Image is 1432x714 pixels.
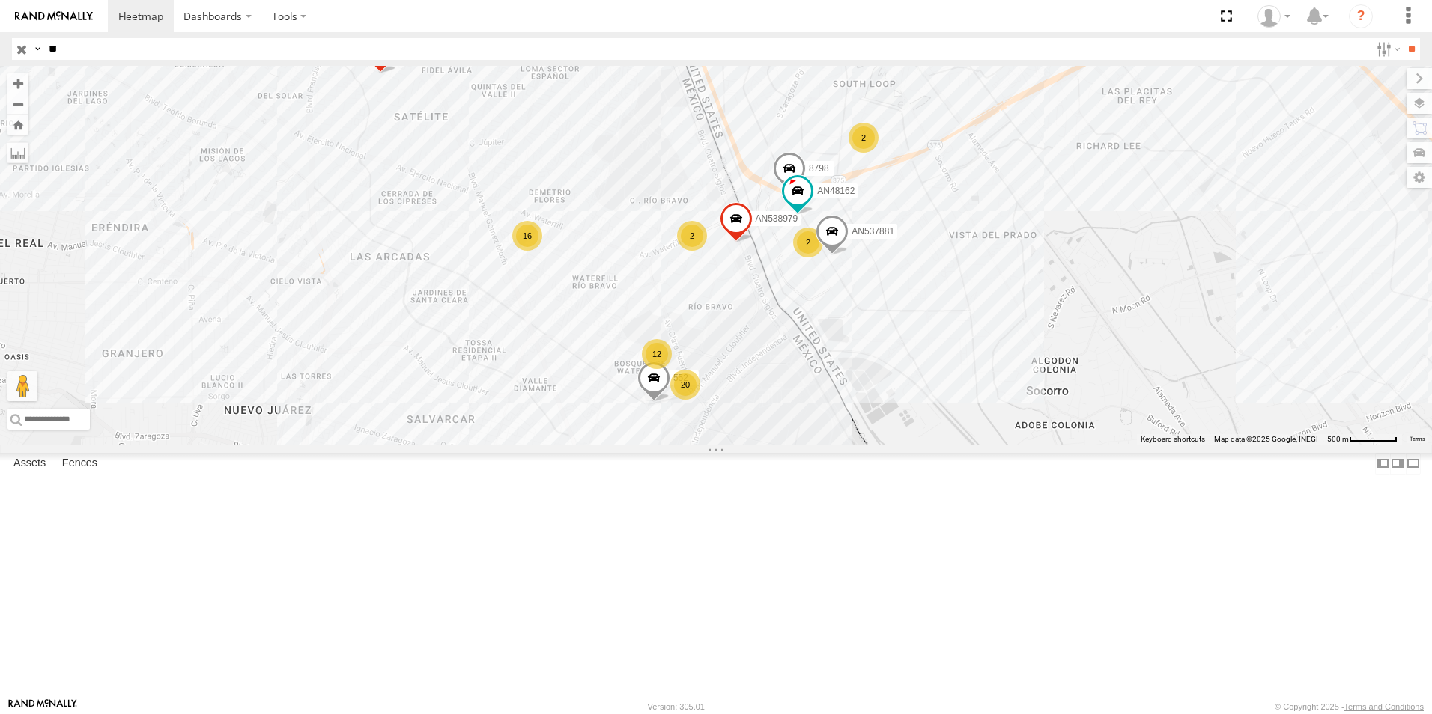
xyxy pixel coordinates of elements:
div: 2 [849,123,879,153]
label: Hide Summary Table [1406,453,1421,475]
label: Dock Summary Table to the Left [1375,453,1390,475]
div: 12 [642,339,672,369]
label: Search Filter Options [1371,38,1403,60]
a: Terms [1410,436,1425,442]
div: 2 [793,228,823,257]
a: Visit our Website [8,699,77,714]
button: Zoom Home [7,115,28,135]
div: 16 [512,221,542,251]
label: Measure [7,142,28,163]
a: Terms and Conditions [1344,702,1424,711]
button: Drag Pegman onto the map to open Street View [7,371,37,401]
label: Map Settings [1407,167,1432,188]
label: Dock Summary Table to the Right [1390,453,1405,475]
span: AN537881 [852,226,894,237]
label: Search Query [31,38,43,60]
i: ? [1349,4,1373,28]
button: Keyboard shortcuts [1141,434,1205,445]
label: Fences [55,453,105,474]
div: © Copyright 2025 - [1275,702,1424,711]
img: rand-logo.svg [15,11,93,22]
button: Zoom in [7,73,28,94]
div: Omar Miranda [1252,5,1296,28]
div: 2 [677,221,707,251]
button: Map Scale: 500 m per 61 pixels [1323,434,1402,445]
span: 500 m [1327,435,1349,443]
span: Map data ©2025 Google, INEGI [1214,435,1318,443]
label: Assets [6,453,53,474]
span: AN48162 [817,186,855,197]
div: Version: 305.01 [648,702,705,711]
button: Zoom out [7,94,28,115]
span: AN538979 [756,214,798,225]
span: 8798 [809,163,829,174]
div: 20 [670,370,700,400]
